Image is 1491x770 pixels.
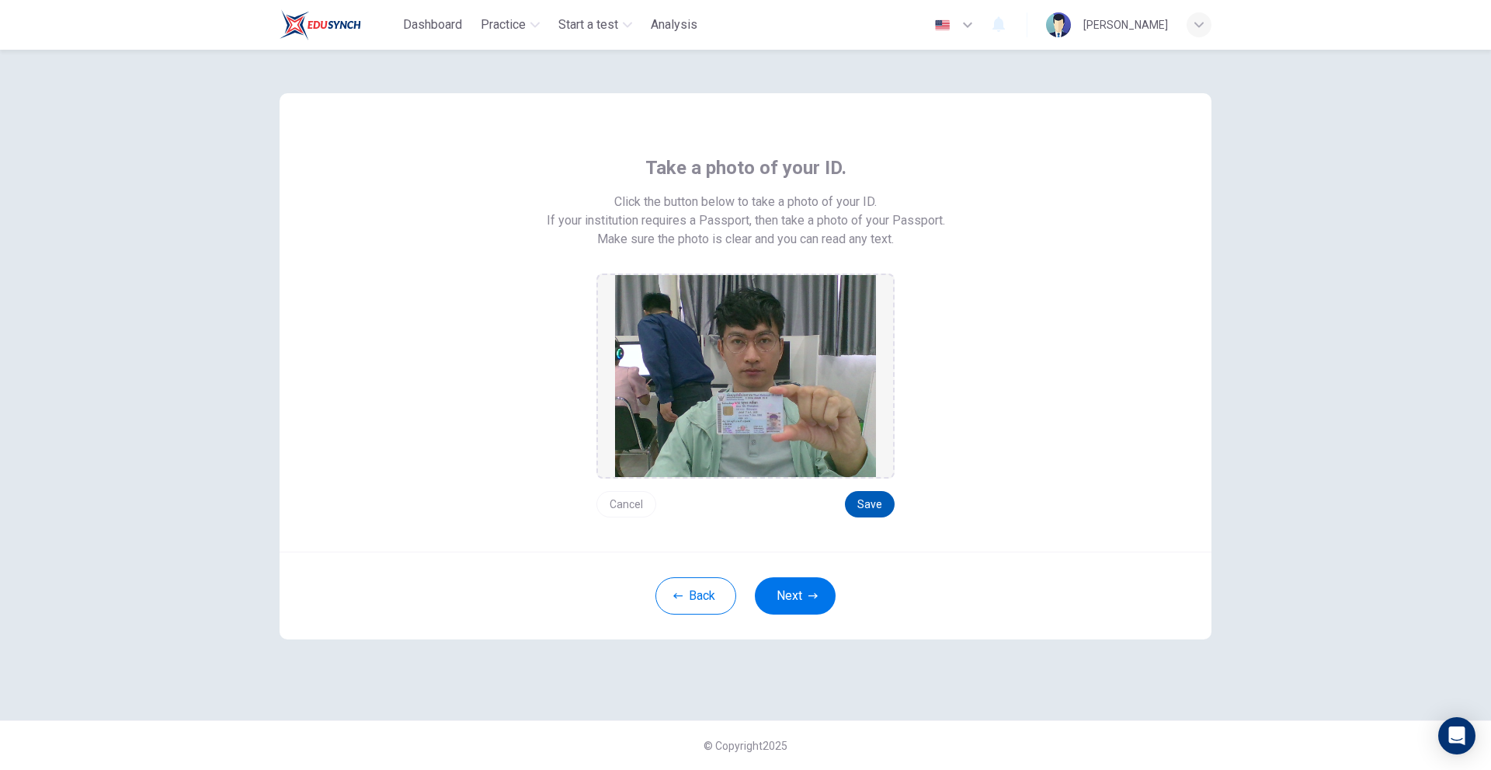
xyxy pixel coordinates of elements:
[845,491,895,517] button: Save
[397,11,468,39] button: Dashboard
[552,11,638,39] button: Start a test
[547,193,945,230] span: Click the button below to take a photo of your ID. If your institution requires a Passport, then ...
[655,577,736,615] button: Back
[481,16,526,34] span: Practice
[615,275,876,477] img: preview screemshot
[558,16,618,34] span: Start a test
[1083,16,1168,34] div: [PERSON_NAME]
[280,9,361,40] img: Train Test logo
[280,9,397,40] a: Train Test logo
[1046,12,1071,37] img: Profile picture
[933,19,952,31] img: en
[597,230,894,249] span: Make sure the photo is clear and you can read any text.
[403,16,462,34] span: Dashboard
[596,491,656,517] button: Cancel
[645,155,846,180] span: Take a photo of your ID.
[651,16,697,34] span: Analysis
[704,740,787,752] span: © Copyright 2025
[645,11,704,39] button: Analysis
[1438,717,1475,754] div: Open Intercom Messenger
[474,11,546,39] button: Practice
[755,577,836,615] button: Next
